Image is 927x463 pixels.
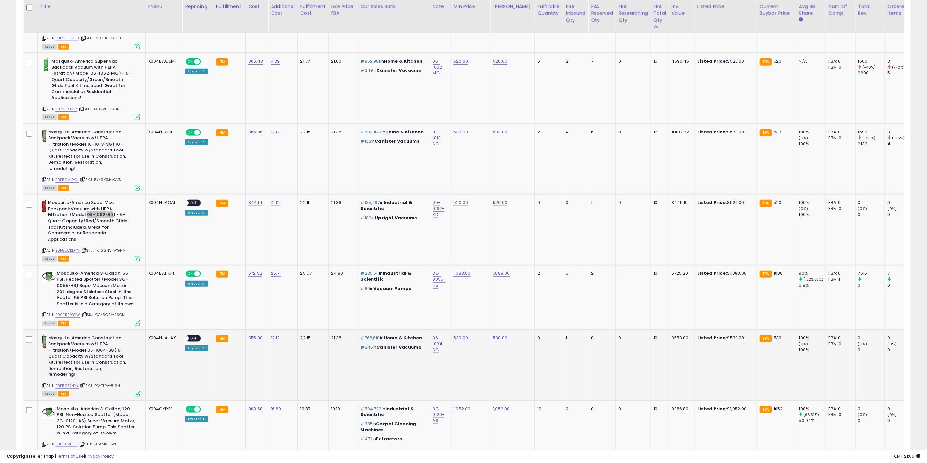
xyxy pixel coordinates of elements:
[361,138,372,144] span: #132
[829,406,850,412] div: FBA: 0
[618,271,646,276] div: 1
[85,453,114,459] a: Privacy Policy
[331,58,353,64] div: 21.00
[537,335,558,341] div: 9
[858,58,885,64] div: 1560
[148,58,177,64] div: X004BAO6MT
[858,70,885,76] div: 2600
[377,344,421,350] span: Canister Vacuums
[858,347,885,353] div: 0
[58,44,69,50] span: FBA
[185,210,208,216] div: Amazon AI
[888,347,914,353] div: 0
[433,270,446,289] a: 3G-0055-HS
[654,271,664,276] div: 10
[375,138,420,144] span: Canister Vacuums
[537,3,560,17] div: Fulfillable Quantity
[42,44,57,50] span: All listings currently available for purchase on Amazon
[453,406,470,412] a: 1,052.00
[829,271,850,276] div: FBA: 0
[888,412,897,417] small: (0%)
[760,406,772,413] small: FBA
[81,248,125,253] span: | SKU: 4K-GGNQ-WGHA
[858,418,885,424] div: 0
[375,215,417,221] span: Upright Vacuums
[58,321,69,326] span: FBA
[697,129,727,135] b: Listed Price:
[697,271,752,276] div: $1,088.00
[48,335,128,379] b: Mosquito-America Construction Backpack Vacuum w/HEPA Filtration (Model 06-1064-SG) 6-Quart Capaci...
[300,406,323,412] div: 19.87
[888,418,914,424] div: 0
[799,17,803,23] small: Avg BB Share.
[248,270,262,277] a: 672.52
[888,200,914,206] div: 0
[384,58,422,64] span: Home & Kitchen
[453,335,468,341] a: 530.00
[80,177,121,182] span: | SKU: 5Y-9K9J-VXVS
[361,129,425,135] p: in
[271,129,280,135] a: 12.12
[248,58,263,65] a: 306.43
[697,406,727,412] b: Listed Price:
[697,335,752,341] div: $530.00
[148,3,180,10] div: FNSKU
[537,129,558,135] div: 2
[618,58,646,64] div: 0
[58,256,69,262] span: FBA
[373,285,411,292] span: Vacuum Pumps
[803,277,824,282] small: (1223.53%)
[774,58,781,64] span: 520
[361,421,373,427] span: #385
[42,335,47,348] img: 31C16HsGiKL._SL40_.jpg
[361,335,380,341] span: #768,610
[774,199,781,206] span: 520
[697,270,727,276] b: Listed Price:
[774,129,781,135] span: 533
[189,335,199,341] span: OFF
[493,199,507,206] a: 520.00
[300,58,323,64] div: 21.77
[672,200,690,206] div: 3445.10
[40,3,143,10] div: Title
[888,406,914,412] div: 0
[331,335,353,341] div: 21.38
[361,271,425,282] p: in
[591,406,611,412] div: 0
[829,341,850,347] div: FBM: 0
[361,58,380,64] span: #952,981
[493,406,510,412] a: 1,052.00
[799,282,826,288] div: 6.8%
[618,335,646,341] div: 0
[888,282,914,288] div: 0
[42,58,140,119] div: ASIN:
[799,200,826,206] div: 100%
[42,58,50,71] img: 318QR-U92KL._SL40_.jpg
[42,200,140,261] div: ASIN:
[493,58,507,65] a: 520.00
[42,335,140,396] div: ASIN:
[697,335,727,341] b: Listed Price:
[216,3,243,10] div: Fulfillment
[51,58,131,103] b: Mosquito-America Super Vac Backpack Vacuum with HEPA Filtration (Model 06-1062-MG) - 6-Quart Capa...
[829,206,850,211] div: FBM: 0
[799,135,808,141] small: (0%)
[271,199,280,206] a: 12.12
[58,185,69,191] span: FBA
[187,406,195,412] span: ON
[55,383,79,389] a: B0F5CZ7NYY
[185,139,208,145] div: Amazon AI
[271,335,280,341] a: 12.12
[300,200,323,206] div: 22.15
[42,321,57,326] span: All listings currently available for purchase on Amazon
[55,177,79,183] a: B0F5CMLYGJ
[361,344,425,350] p: in
[888,3,912,17] div: Ordered Items
[453,58,468,65] a: 520.00
[858,141,885,147] div: 2132
[361,406,414,418] span: Industrial & Scientific
[829,200,850,206] div: FBA: 0
[760,3,794,17] div: Current Buybox Price
[591,58,611,64] div: 7
[148,129,177,135] div: X004NJZHIF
